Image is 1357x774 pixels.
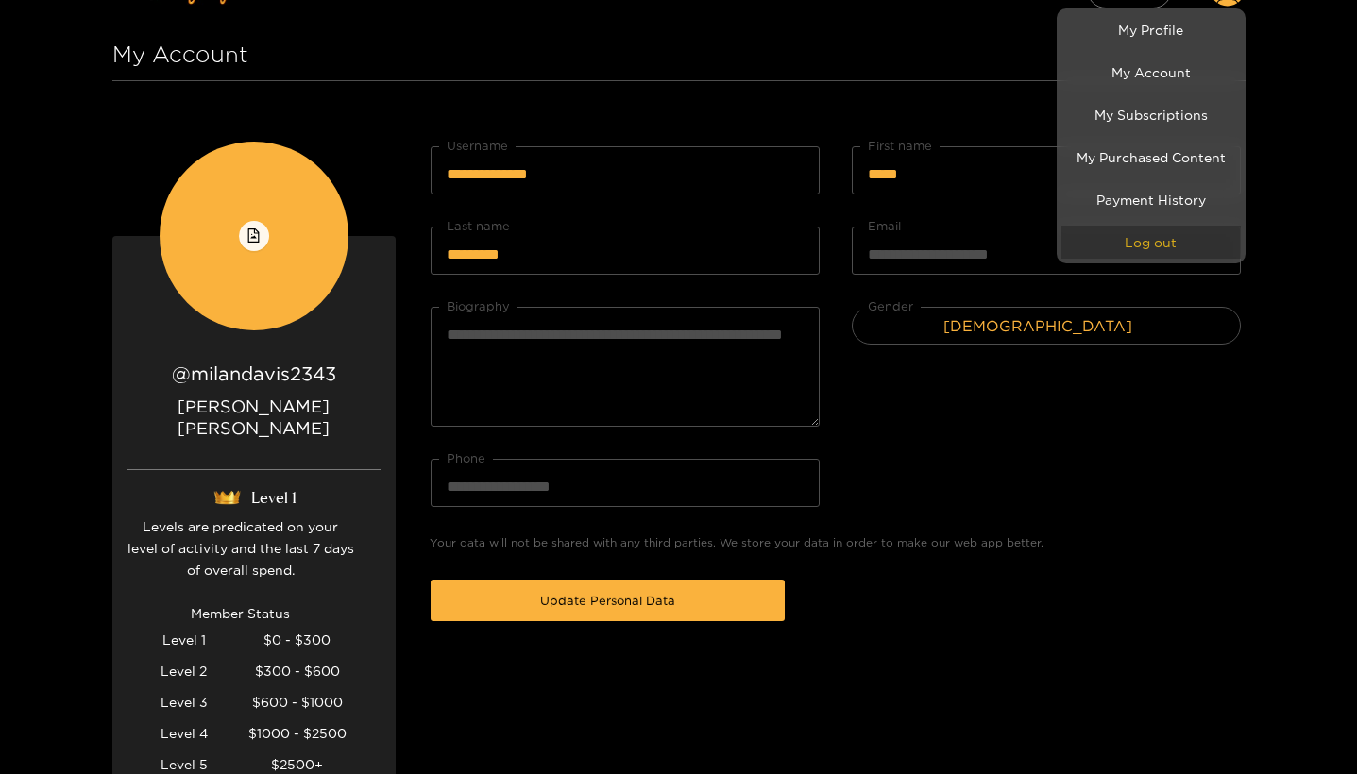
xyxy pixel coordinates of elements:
a: My Purchased Content [1061,141,1241,174]
a: Payment History [1061,183,1241,216]
a: My Profile [1061,13,1241,46]
a: My Subscriptions [1061,98,1241,131]
button: Log out [1061,226,1241,259]
a: My Account [1061,56,1241,89]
